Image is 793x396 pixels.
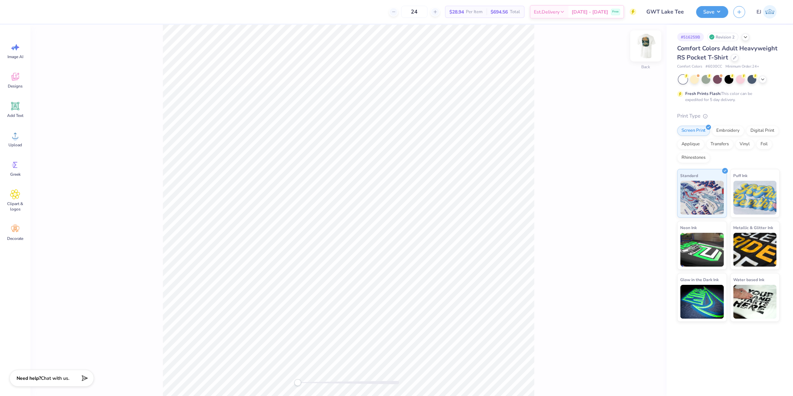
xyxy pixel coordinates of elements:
span: Chat with us. [41,375,69,381]
span: Est. Delivery [534,8,560,16]
span: # 6030CC [705,64,722,70]
button: Save [696,6,728,18]
img: Back [632,32,659,59]
span: Comfort Colors [677,64,702,70]
div: Print Type [677,112,779,120]
div: Revision 2 [707,33,738,41]
span: Per Item [466,8,482,16]
div: Screen Print [677,126,710,136]
div: Rhinestones [677,153,710,163]
img: Water based Ink [733,285,777,319]
span: Standard [680,172,698,179]
div: Transfers [706,139,733,149]
div: Back [641,64,650,70]
div: Foil [756,139,772,149]
span: Metallic & Glitter Ink [733,224,773,231]
span: Puff Ink [733,172,747,179]
img: Metallic & Glitter Ink [733,233,777,267]
div: Embroidery [712,126,744,136]
span: EJ [757,8,761,16]
span: Upload [8,142,22,148]
span: Free [612,9,619,14]
a: EJ [753,5,779,19]
div: # 516259B [677,33,704,41]
span: Total [510,8,520,16]
img: Glow in the Dark Ink [680,285,724,319]
span: Clipart & logos [4,201,26,212]
span: Glow in the Dark Ink [680,276,719,283]
div: This color can be expedited for 5 day delivery. [685,91,768,103]
input: – – [401,6,427,18]
div: Digital Print [746,126,779,136]
span: $28.94 [449,8,464,16]
span: Image AI [7,54,23,59]
span: Add Text [7,113,23,118]
span: Water based Ink [733,276,764,283]
span: Comfort Colors Adult Heavyweight RS Pocket T-Shirt [677,44,777,61]
span: Minimum Order: 24 + [725,64,759,70]
img: Puff Ink [733,181,777,215]
span: Designs [8,83,23,89]
img: Neon Ink [680,233,724,267]
span: $694.56 [491,8,508,16]
img: Edgardo Jr [763,5,776,19]
div: Applique [677,139,704,149]
div: Accessibility label [294,379,301,386]
span: [DATE] - [DATE] [572,8,608,16]
strong: Fresh Prints Flash: [685,91,721,96]
div: Vinyl [735,139,754,149]
span: Neon Ink [680,224,697,231]
img: Standard [680,181,724,215]
span: Decorate [7,236,23,241]
span: Greek [10,172,21,177]
strong: Need help? [17,375,41,381]
input: Untitled Design [641,5,691,19]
